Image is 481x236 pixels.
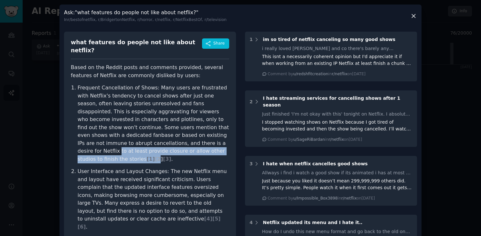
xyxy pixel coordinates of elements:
[293,72,328,76] span: u/redshfitcreation
[204,216,212,222] span: [ 4 ]
[147,156,155,162] span: [ 1 ]
[64,17,227,23] div: In r/bestofnetflix, r/BridgertonNetflix, r/horror, r/netflix, r/NetflixBestOf, r/television
[263,96,400,108] span: I hate streaming services for cancelling shows after 1 season
[262,119,413,132] div: I stopped watching shows on Netflix because I got tired of becoming invested and then the show be...
[71,38,202,54] div: what features do people not like about netflix?
[268,196,375,201] div: Comment by in on [DATE]
[262,228,413,235] div: How do I undo this new menu format and go back to the old one? I'm using a like [DEMOGRAPHIC_DATA...
[78,224,86,230] span: [ 6 ]
[293,137,325,142] span: u/SageRiBardan
[250,160,253,167] div: 3
[268,71,366,77] div: Comment by in on [DATE]
[263,161,368,166] span: I hate when netflix cancelles good shows
[332,72,347,76] span: r/netflix
[262,169,413,176] div: Allways i find i watch a good show if its animated i has at most 2 3 seasons and it gets cancelle...
[263,220,362,225] span: Netflix updated its menu and I hate it..
[341,196,357,200] span: r/netflix
[163,156,171,162] span: [ 3 ]
[263,37,395,42] span: im so tired of netflix canceling so many good shows
[213,41,225,46] span: Share
[328,137,344,142] span: r/netflix
[155,156,163,162] span: [ 2 ]
[262,53,413,67] div: This isnt a necessarily coherent opinion but I'd appreciate it if when working from an existing I...
[268,137,362,143] div: Comment by in on [DATE]
[262,178,413,191] div: Just because you liked it doesn’t mean 299,999,999 others did. It’s pretty simple. People watch i...
[250,36,253,43] div: 1
[78,168,229,231] p: User Interface and Layout Changes: The new Netflix menu and layout have received significant crit...
[212,216,220,222] span: [ 5 ]
[262,111,413,118] div: Just finished 'I'm not okay with this' tonight on Netflix. I absolutely loved the story and becam...
[250,219,253,226] div: 4
[71,64,229,79] p: Based on the Reddit posts and comments provided, several features of Netflix are commonly dislike...
[202,38,229,49] button: Share
[78,84,229,163] p: Frequent Cancellation of Shows: Many users are frustrated with Netflix's tendency to cancel shows...
[262,45,413,52] div: i really loved [PERSON_NAME] and co there's barely any supernatural shows anywhere! pisses me the...
[250,98,253,105] div: 2
[293,196,338,200] span: u/Impossible_Box3898
[64,9,227,23] h3: Ask : "what features do people not like about netflix?"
